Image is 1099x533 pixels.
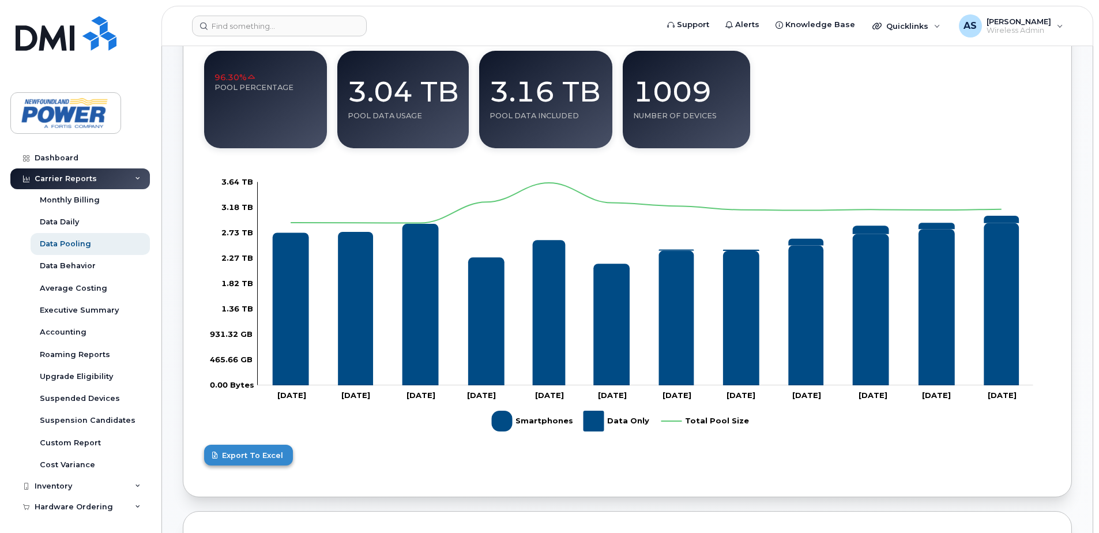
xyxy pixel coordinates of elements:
[221,278,253,287] g: 0.00 Bytes
[492,406,573,436] g: Smartphones
[467,390,496,399] tspan: [DATE]
[210,380,254,389] tspan: 0.00 Bytes
[633,61,740,111] div: 1009
[341,390,370,399] tspan: [DATE]
[221,202,253,211] g: 0.00 Bytes
[886,21,928,31] span: Quicklinks
[221,202,253,211] tspan: 3.18 TB
[221,177,253,186] g: 0.00 Bytes
[584,406,650,436] g: Data Only
[210,329,253,338] tspan: 931.32 GB
[727,390,755,399] tspan: [DATE]
[210,177,1033,436] g: Chart
[987,26,1051,35] span: Wireless Admin
[951,14,1071,37] div: Anthony Sutton
[273,223,1019,385] g: Smartphones
[210,354,253,363] g: 0.00 Bytes
[490,61,602,111] div: 3.16 TB
[204,445,293,466] button: Export to Excel
[963,19,977,33] span: AS
[214,83,317,92] div: Pool Percentage
[677,19,709,31] span: Support
[348,111,458,121] div: Pool data usage
[221,253,253,262] g: 0.00 Bytes
[792,390,821,399] tspan: [DATE]
[221,177,253,186] tspan: 3.64 TB
[221,227,253,237] g: 0.00 Bytes
[221,278,253,287] tspan: 1.82 TB
[210,329,253,338] g: 0.00 Bytes
[221,253,253,262] tspan: 2.27 TB
[490,111,602,121] div: Pool data included
[659,13,717,36] a: Support
[633,111,740,121] div: Number of devices
[767,13,863,36] a: Knowledge Base
[717,13,767,36] a: Alerts
[221,303,253,313] g: 0.00 Bytes
[859,390,887,399] tspan: [DATE]
[204,445,1051,466] a: Export to Excel
[988,390,1017,399] tspan: [DATE]
[192,16,367,36] input: Find something...
[735,19,759,31] span: Alerts
[214,72,256,83] span: 96.30%
[492,406,749,436] g: Legend
[210,354,253,363] tspan: 465.66 GB
[348,61,458,111] div: 3.04 TB
[785,19,855,31] span: Knowledge Base
[987,17,1051,26] span: [PERSON_NAME]
[864,14,949,37] div: Quicklinks
[407,390,435,399] tspan: [DATE]
[922,390,951,399] tspan: [DATE]
[598,390,627,399] tspan: [DATE]
[663,390,691,399] tspan: [DATE]
[221,227,253,237] tspan: 2.73 TB
[222,450,283,461] span: Export to Excel
[661,406,749,436] g: Total Pool Size
[277,390,306,399] tspan: [DATE]
[221,303,253,313] tspan: 1.36 TB
[535,390,564,399] tspan: [DATE]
